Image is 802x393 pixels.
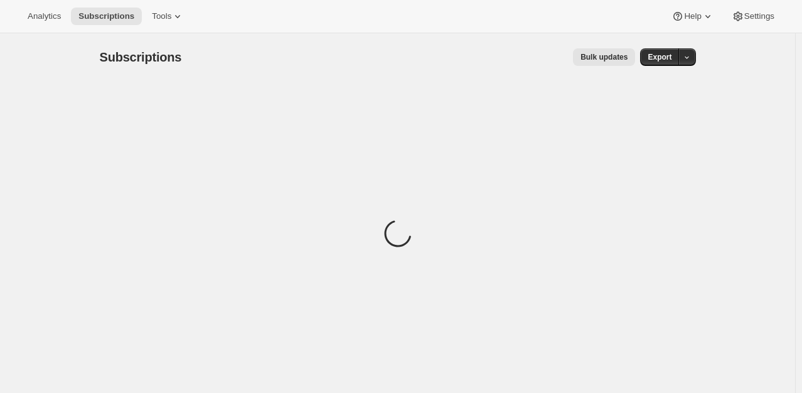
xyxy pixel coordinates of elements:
[664,8,721,25] button: Help
[28,11,61,21] span: Analytics
[20,8,68,25] button: Analytics
[100,50,182,64] span: Subscriptions
[648,52,671,62] span: Export
[78,11,134,21] span: Subscriptions
[71,8,142,25] button: Subscriptions
[573,48,635,66] button: Bulk updates
[684,11,701,21] span: Help
[640,48,679,66] button: Export
[580,52,628,62] span: Bulk updates
[744,11,774,21] span: Settings
[144,8,191,25] button: Tools
[152,11,171,21] span: Tools
[724,8,782,25] button: Settings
